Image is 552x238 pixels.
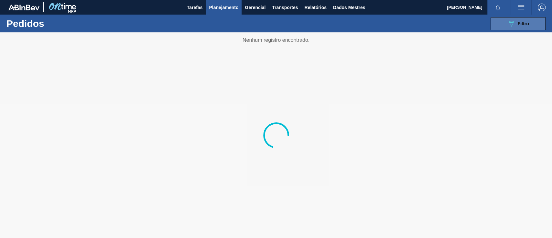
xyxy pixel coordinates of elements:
font: Pedidos [6,18,44,29]
font: Dados Mestres [333,5,365,10]
font: Transportes [272,5,298,10]
button: Filtro [491,17,546,30]
font: Relatórios [304,5,326,10]
font: Gerencial [245,5,265,10]
font: [PERSON_NAME] [447,5,482,10]
font: Filtro [518,21,529,26]
font: Tarefas [187,5,203,10]
button: Notificações [487,3,508,12]
img: ações do usuário [517,4,525,11]
font: Planejamento [209,5,238,10]
img: TNhmsLtSVTkK8tSr43FrP2fwEKptu5GPRR3wAAAABJRU5ErkJggg== [8,5,39,10]
img: Sair [538,4,546,11]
